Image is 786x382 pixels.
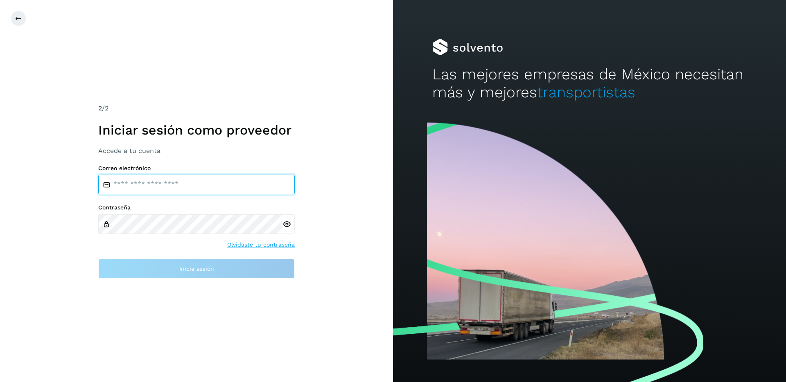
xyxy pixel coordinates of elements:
[98,103,295,113] div: /2
[432,65,747,102] h2: Las mejores empresas de México necesitan más y mejores
[98,104,102,112] span: 2
[98,122,295,138] h1: Iniciar sesión como proveedor
[537,83,635,101] span: transportistas
[98,147,295,155] h3: Accede a tu cuenta
[179,266,214,272] span: Inicia sesión
[98,259,295,279] button: Inicia sesión
[98,204,295,211] label: Contraseña
[227,240,295,249] a: Olvidaste tu contraseña
[98,165,295,172] label: Correo electrónico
